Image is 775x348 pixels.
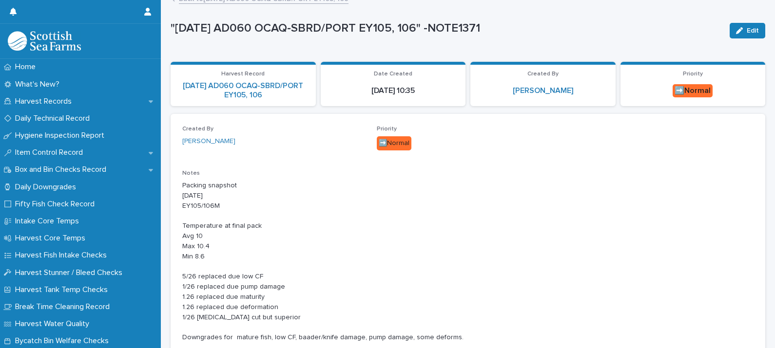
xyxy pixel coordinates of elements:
[730,23,765,38] button: Edit
[171,21,722,36] p: "[DATE] AD060 OCAQ-SBRD/PORT EY105, 106" -NOTE1371
[11,200,102,209] p: Fifty Fish Check Record
[11,251,115,260] p: Harvest Fish Intake Checks
[11,148,91,157] p: Item Control Record
[377,126,397,132] span: Priority
[221,71,265,77] span: Harvest Record
[673,84,713,97] div: ➡️Normal
[11,80,67,89] p: What's New?
[11,97,79,106] p: Harvest Records
[11,268,130,277] p: Harvest Stunner / Bleed Checks
[11,336,116,346] p: Bycatch Bin Welfare Checks
[11,234,93,243] p: Harvest Core Temps
[182,126,213,132] span: Created By
[182,136,235,147] a: [PERSON_NAME]
[377,136,411,150] div: ➡️Normal
[11,165,114,174] p: Box and Bin Checks Record
[176,81,310,100] a: [DATE] AD060 OCAQ-SBRD/PORT EY105, 106
[513,86,573,95] a: [PERSON_NAME]
[11,302,117,311] p: Break Time Cleaning Record
[374,71,412,77] span: Date Created
[11,114,97,123] p: Daily Technical Record
[11,131,112,140] p: Hygiene Inspection Report
[11,183,84,192] p: Daily Downgrades
[11,217,87,226] p: Intake Core Temps
[8,31,81,51] img: mMrefqRFQpe26GRNOUkG
[11,62,43,72] p: Home
[11,285,116,294] p: Harvest Tank Temp Checks
[327,86,460,95] p: [DATE] 10:35
[11,319,97,329] p: Harvest Water Quality
[527,71,559,77] span: Created By
[747,27,759,34] span: Edit
[683,71,703,77] span: Priority
[182,181,754,343] p: Packing snapshot [DATE] EY105/106M Temperature at final pack Avg 10 Max 10.4 Min 8.6 5/26 replace...
[182,170,200,176] span: Notes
